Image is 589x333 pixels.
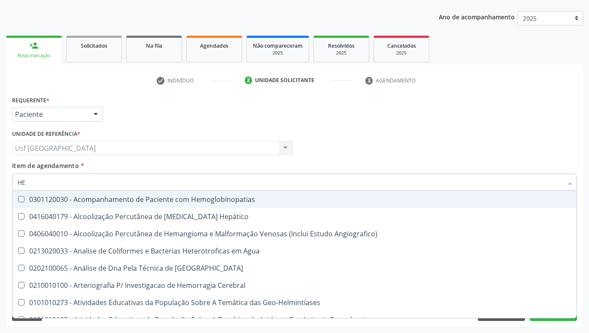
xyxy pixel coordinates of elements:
[253,42,303,49] span: Não compareceram
[245,76,252,84] div: 2
[328,42,355,49] span: Resolvidos
[387,42,416,49] span: Cancelados
[15,110,85,119] span: Paciente
[380,50,423,56] div: 2025
[439,11,515,22] p: Ano de acompanhamento
[81,42,107,49] span: Solicitados
[29,41,39,50] div: person_add
[12,94,49,107] label: Requerente
[146,42,162,49] span: Na fila
[18,174,563,191] input: Buscar por procedimentos
[12,162,79,170] span: Item de agendamento
[320,50,363,56] div: 2025
[12,128,80,141] label: Unidade de referência
[253,50,303,56] div: 2025
[200,42,228,49] span: Agendados
[12,52,56,59] div: Nova marcação
[255,76,314,84] div: Unidade solicitante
